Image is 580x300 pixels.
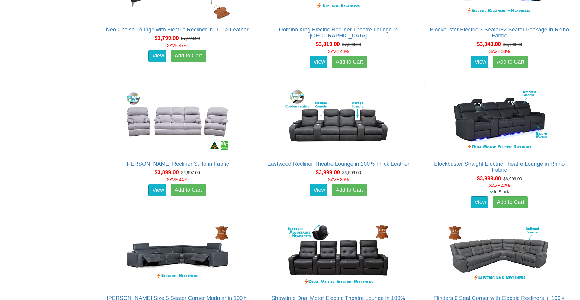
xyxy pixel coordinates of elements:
a: View [310,56,327,68]
div: In Stock [422,189,577,195]
a: Add to Cart [493,56,528,68]
a: View [471,56,488,68]
del: $7,199.00 [181,36,200,41]
a: Add to Cart [171,184,206,196]
a: Add to Cart [332,56,367,68]
del: $5,799.00 [503,42,522,47]
span: $3,848.00 [477,41,501,47]
a: Blockbuster Electric 3 Seater+2 Seater Package in Rhino Fabric [430,27,569,39]
font: SAVE 33% [489,49,510,54]
img: Flinders 6 Seat Corner with Electric Recliners in 100% Leather [445,223,554,289]
a: View [148,50,166,62]
a: Add to Cart [171,50,206,62]
font: SAVE 47% [167,43,188,48]
img: Blockbuster Straight Electric Theatre Lounge in Rhino Fabric [445,88,554,155]
a: View [148,184,166,196]
a: Domino King Electric Recliner Theatre Lounge in [GEOGRAPHIC_DATA] [279,27,398,39]
del: $6,997.00 [181,170,200,175]
del: $7,099.00 [342,42,361,47]
font: SAVE 44% [167,177,188,182]
a: [PERSON_NAME] Recliner Suite in Fabric [125,161,229,167]
span: $3,999.00 [477,175,501,181]
a: Blockbuster Straight Electric Theatre Lounge in Rhino Fabric [434,161,565,173]
span: $3,999.00 [316,169,340,175]
del: $6,999.00 [503,176,522,181]
span: $3,819.00 [316,41,340,47]
font: SAVE 46% [328,49,349,54]
img: Valencia King Size 5 Seater Corner Modular in 100% Leather [123,223,232,289]
font: SAVE 42% [489,183,510,188]
a: Eastwood Recliner Theatre Lounge in 100% Thick Leather [267,161,409,167]
a: View [310,184,327,196]
font: SAVE 39% [328,177,349,182]
span: $3,899.00 [155,169,179,175]
img: Langham Recliner Suite in Fabric [123,88,232,155]
span: $3,799.00 [155,35,179,41]
img: Showtime Dual Motor Electric Theatre Lounge in 100% Leather [284,223,393,289]
a: Neo Chaise Lounge with Electric Recliner in 100% Leather [106,27,249,33]
del: $6,599.00 [342,170,361,175]
a: View [471,196,488,208]
a: Add to Cart [332,184,367,196]
img: Eastwood Recliner Theatre Lounge in 100% Thick Leather [284,88,393,155]
a: Add to Cart [493,196,528,208]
